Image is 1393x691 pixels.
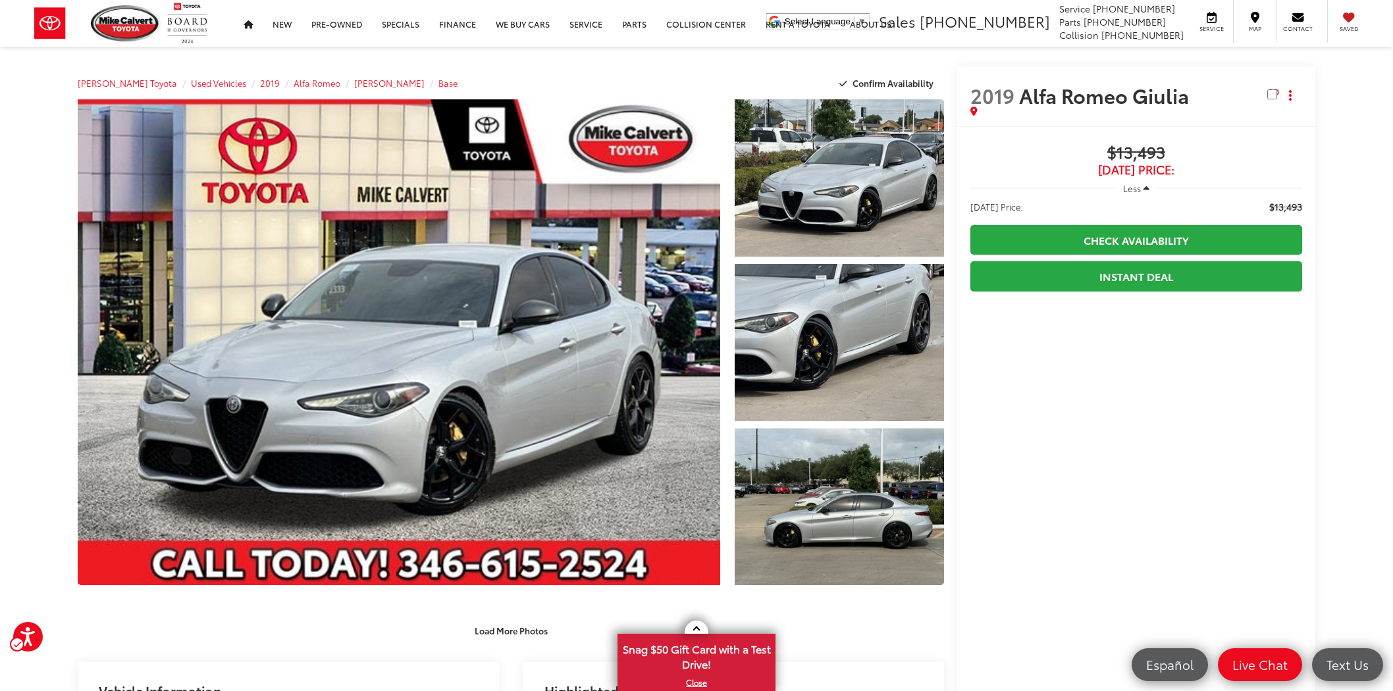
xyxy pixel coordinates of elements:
span: [DATE] Price: [970,200,1023,213]
span: Text Us [1320,656,1375,673]
a: 2019 [260,77,280,89]
span: Alfa Romeo Giulia [1019,81,1194,109]
span: Live Chat [1226,656,1294,673]
span: 2019 [970,81,1014,109]
a: Unlabelled [685,621,708,634]
a: [PERSON_NAME] [354,77,425,89]
button: Load More Photos [465,619,557,642]
a: Español [1132,648,1208,681]
button: Actions [1279,84,1302,107]
img: 2019 Alfa Romeo Giulia Base [732,262,946,422]
img: 2019 Alfa Romeo Giulia Base [71,97,726,588]
img: 2019 Alfa Romeo Giulia Base [732,97,946,258]
a: Alfa Romeo [294,77,340,89]
span: [PHONE_NUMBER] [1093,2,1175,15]
a: [PERSON_NAME] Toyota [78,77,177,89]
span: Saved [1334,24,1363,33]
a: Base [438,77,458,89]
span: Snag $50 Gift Card with a Test Drive! [619,635,774,675]
img: Mike Calvert Toyota Houston, TX [91,5,161,41]
span: Map [1240,24,1269,33]
span: Español [1140,656,1200,673]
a: Used Vehicles [191,77,246,89]
input: Save this vehicle [1267,90,1277,99]
a: Check Availability [970,225,1302,255]
span: dropdown dots [1289,90,1292,101]
span: Contact [1283,24,1313,33]
span: $13,493 [1269,200,1302,213]
span: Parts [1059,15,1081,28]
a: Live Chat [1218,648,1302,681]
span: [PHONE_NUMBER] [1101,28,1184,41]
span: Collision [1059,28,1099,41]
span: $13,493 [970,143,1302,163]
div: Page Menu [78,66,944,99]
span: Less [1123,182,1141,194]
a: Instant Deal [970,261,1302,291]
span: Confirm Availability [853,77,933,89]
a: Text Us [1312,648,1383,681]
span: [DATE] Price: [970,163,1302,176]
img: 2019 Alfa Romeo Giulia Base [732,426,946,587]
span: [PHONE_NUMBER] [920,11,1050,32]
span: [PHONE_NUMBER] [1084,15,1166,28]
span: Service [1197,24,1226,33]
button: Confirm Availability [832,72,945,95]
span: Service [1059,2,1090,15]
